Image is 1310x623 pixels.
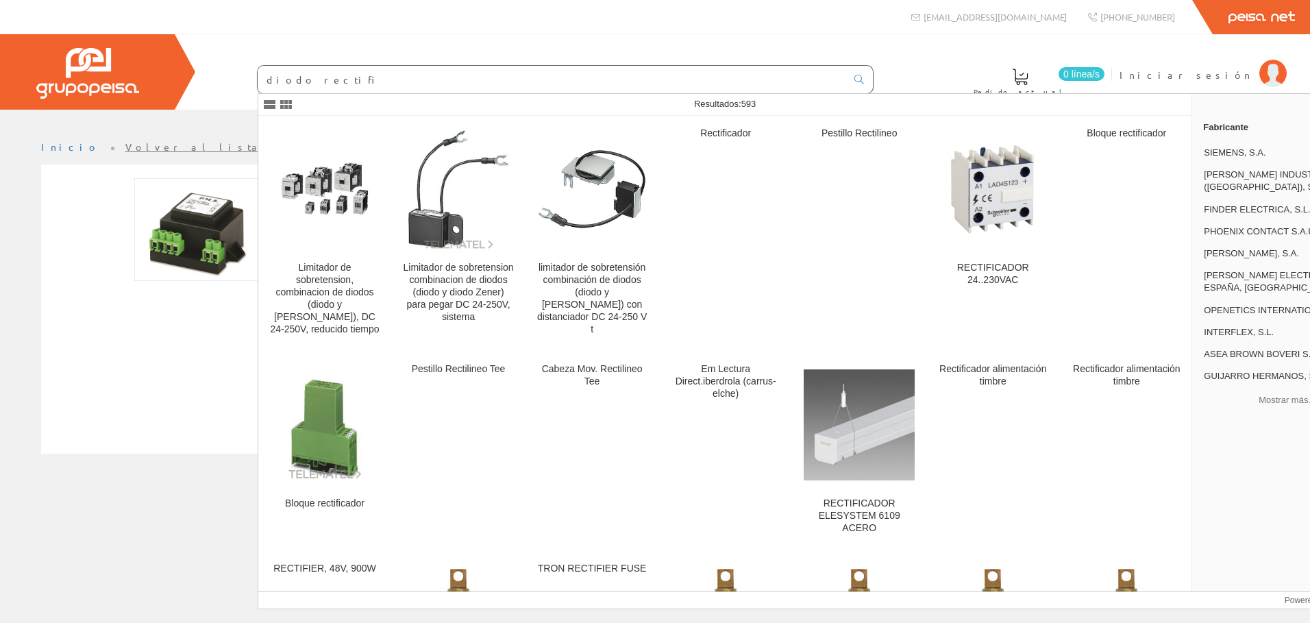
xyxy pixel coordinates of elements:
[526,117,658,352] a: limitador de sobretensión combinación de diodos (diodo y diodo Zener) con distanciador DC 24-250 ...
[269,498,380,510] div: Bloque rectificador
[1100,11,1175,23] span: [PHONE_NUMBER]
[269,160,380,218] img: Limitador de sobretension, combinacion de diodos (diodo y diodo Zener), DC 24-250V, reducido tiempo
[924,11,1067,23] span: [EMAIL_ADDRESS][DOMAIN_NAME]
[258,352,391,550] a: Bloque rectificador Bloque rectificador
[258,66,846,93] input: Buscar ...
[526,352,658,550] a: Cabeza Mov. Rectilineo Tee
[741,99,756,109] span: 593
[1120,68,1252,82] span: Iniciar sesión
[804,127,915,140] div: Pestillo Rectilineo
[269,563,380,575] div: RECTIFIER, 48V, 900W
[536,363,647,388] div: Cabeza Mov. Rectilineo Tee
[536,563,647,575] div: TRON RECTIFIER FUSE
[1120,57,1287,70] a: Iniciar sesión
[659,352,792,550] a: Em Lectura Direct.iberdrola (carrus-elche)
[1071,363,1182,388] div: Rectificador alimentación timbre
[392,352,525,550] a: Pestillo Rectilineo Tee
[258,117,391,352] a: Limitador de sobretension, combinacion de diodos (diodo y diodo Zener), DC 24-250V, reducido tiem...
[406,127,512,251] img: Limitador de sobretension combinacion de diodos (diodo y diodo Zener) para pegar DC 24-250V, sistema
[1060,352,1193,550] a: Rectificador alimentación timbre
[403,363,514,376] div: Pestillo Rectilineo Tee
[804,369,915,480] img: RECTIFICADOR ELESYSTEM 6109 ACERO
[125,141,396,153] a: Volver al listado de productos
[659,117,792,352] a: Rectificador
[694,99,756,109] span: Resultados:
[670,363,781,400] div: Em Lectura Direct.iberdrola (carrus-elche)
[269,369,380,480] img: Bloque rectificador
[804,498,915,535] div: RECTIFICADOR ELESYSTEM 6109 ACERO
[937,134,1048,245] img: RECTIFICADOR 24..230VAC
[1060,117,1193,352] a: Bloque rectificador
[974,85,1067,99] span: Pedido actual
[536,148,647,230] img: limitador de sobretensión combinación de diodos (diodo y diodo Zener) con distanciador DC 24-250 V t
[392,117,525,352] a: Limitador de sobretension combinacion de diodos (diodo y diodo Zener) para pegar DC 24-250V, sist...
[134,178,260,281] img: Foto artículo Transformador 120-230_12V, 3VA (183.82352941176x150)
[403,262,514,323] div: Limitador de sobretension combinacion de diodos (diodo y diodo Zener) para pegar DC 24-250V, sistema
[36,48,139,99] img: Grupo Peisa
[536,262,647,336] div: limitador de sobretensión combinación de diodos (diodo y [PERSON_NAME]) con distanciador DC 24-25...
[1059,67,1104,81] span: 0 línea/s
[269,262,380,336] div: Limitador de sobretension, combinacion de diodos (diodo y [PERSON_NAME]), DC 24-250V, reducido ti...
[937,262,1048,286] div: RECTIFICADOR 24..230VAC
[926,117,1059,352] a: RECTIFICADOR 24..230VAC RECTIFICADOR 24..230VAC
[1071,127,1182,140] div: Bloque rectificador
[670,127,781,140] div: Rectificador
[937,363,1048,388] div: Rectificador alimentación timbre
[926,352,1059,550] a: Rectificador alimentación timbre
[793,117,926,352] a: Pestillo Rectilineo
[41,141,99,153] a: Inicio
[793,352,926,550] a: RECTIFICADOR ELESYSTEM 6109 ACERO RECTIFICADOR ELESYSTEM 6109 ACERO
